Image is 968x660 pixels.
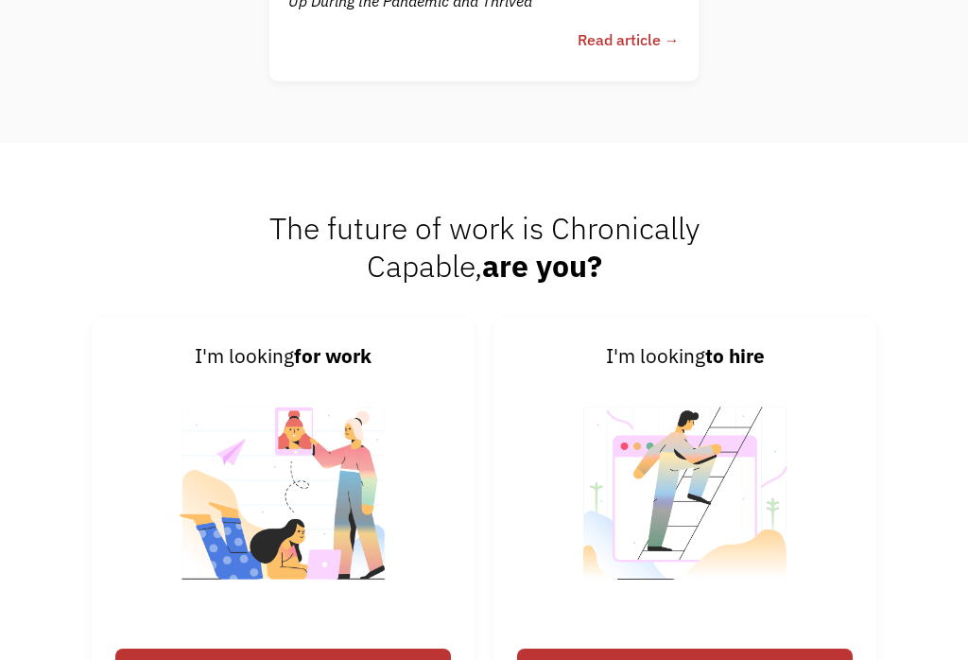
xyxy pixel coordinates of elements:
[165,372,401,639] img: Illustrated image of people looking for work
[517,341,853,372] div: I'm looking
[294,343,372,369] strong: for work
[482,246,602,286] strong: are you?
[705,343,765,369] strong: to hire
[578,28,680,51] div: Read article →
[567,372,803,639] img: Illustrated image of someone looking to hire
[115,341,451,372] div: I'm looking
[269,208,700,286] span: The future of work is Chronically Capable,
